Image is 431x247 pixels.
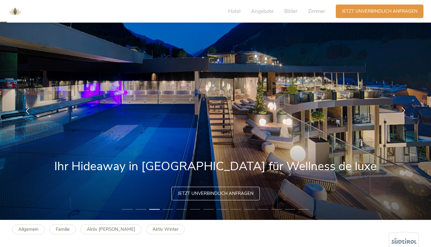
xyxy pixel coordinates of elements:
[153,226,178,232] b: Aktiv Winter
[56,226,70,232] b: Familie
[146,224,185,234] a: Aktiv Winter
[18,226,39,232] b: Allgemein
[178,190,253,197] span: Jetzt unverbindlich anfragen
[6,9,24,13] a: AMONTI & LUNARIS Wellnessresort
[308,8,325,15] span: Zimmer
[6,2,24,20] img: AMONTI & LUNARIS Wellnessresort
[12,224,45,234] a: Allgemein
[228,8,241,15] span: Hotel
[251,8,274,15] span: Angebote
[284,8,297,15] span: Bilder
[87,226,135,232] b: Aktiv [PERSON_NAME]
[49,224,76,234] a: Familie
[342,8,417,14] span: Jetzt unverbindlich anfragen
[80,224,142,234] a: Aktiv [PERSON_NAME]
